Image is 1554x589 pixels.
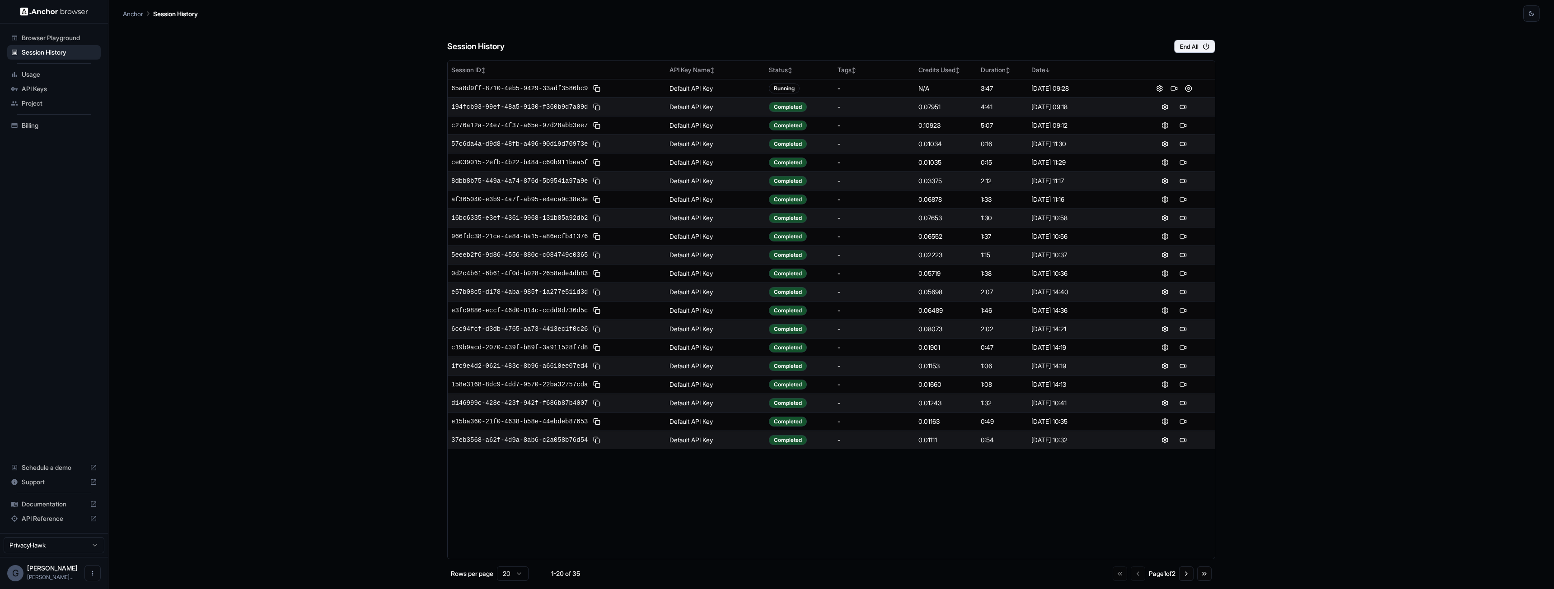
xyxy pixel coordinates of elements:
[1174,40,1215,53] button: End All
[22,33,97,42] span: Browser Playground
[451,325,588,334] span: 6cc94fcf-d3db-4765-aa73-4413ec1f0c26
[451,399,588,408] span: d146999c-428e-423f-942f-f686b87b4007
[981,417,1024,426] div: 0:49
[1006,67,1010,74] span: ↕
[918,121,974,130] div: 0.10923
[981,325,1024,334] div: 2:02
[981,65,1024,74] div: Duration
[22,48,97,57] span: Session History
[1031,176,1130,186] div: [DATE] 11:17
[769,102,807,112] div: Completed
[7,82,101,96] div: API Keys
[981,176,1024,186] div: 2:12
[666,394,766,412] td: Default API Key
[7,96,101,111] div: Project
[84,565,101,581] button: Open menu
[981,269,1024,278] div: 1:38
[1031,380,1130,389] div: [DATE] 14:13
[769,158,807,167] div: Completed
[918,362,974,371] div: 0.01153
[838,195,911,204] div: -
[666,190,766,209] td: Default API Key
[838,65,911,74] div: Tags
[447,40,505,53] h6: Session History
[666,431,766,449] td: Default API Key
[769,435,807,445] div: Completed
[955,67,960,74] span: ↕
[1031,84,1130,93] div: [DATE] 09:28
[7,31,101,45] div: Browser Playground
[669,65,762,74] div: API Key Name
[451,232,588,241] span: 966fdc38-21ce-4e84-8a15-a86ecfb41376
[769,380,807,390] div: Completed
[666,134,766,153] td: Default API Key
[1031,325,1130,334] div: [DATE] 14:21
[1031,250,1130,260] div: [DATE] 10:37
[918,306,974,315] div: 0.06489
[666,116,766,134] td: Default API Key
[666,283,766,301] td: Default API Key
[918,325,974,334] div: 0.08073
[838,399,911,408] div: -
[838,121,911,130] div: -
[1031,121,1130,130] div: [DATE] 09:12
[7,475,101,489] div: Support
[451,158,588,167] span: ce039015-2efb-4b22-b484-c60b911bea5f
[1031,139,1130,148] div: [DATE] 11:30
[769,65,830,74] div: Status
[27,574,74,580] span: geraldo@privacyhawk.com
[981,102,1024,111] div: 4:41
[1031,343,1130,352] div: [DATE] 14:19
[838,362,911,371] div: -
[666,320,766,338] td: Default API Key
[22,478,86,487] span: Support
[451,65,662,74] div: Session ID
[838,102,911,111] div: -
[451,288,588,297] span: e57b08c5-d178-4aba-985f-1a277e511d3d
[666,264,766,283] td: Default API Key
[981,121,1024,130] div: 5:07
[666,357,766,375] td: Default API Key
[769,83,800,93] div: Running
[22,463,86,472] span: Schedule a demo
[981,250,1024,260] div: 1:15
[666,227,766,246] td: Default API Key
[981,158,1024,167] div: 0:15
[451,195,588,204] span: af365040-e3b9-4a7f-ab95-e4eca9c38e3e
[769,398,807,408] div: Completed
[769,306,807,315] div: Completed
[981,362,1024,371] div: 1:06
[451,417,588,426] span: e15ba360-21f0-4638-b58e-44ebdeb87653
[1031,362,1130,371] div: [DATE] 14:19
[918,250,974,260] div: 0.02223
[666,209,766,227] td: Default API Key
[838,343,911,352] div: -
[666,412,766,431] td: Default API Key
[1031,102,1130,111] div: [DATE] 09:18
[981,343,1024,352] div: 0:47
[981,399,1024,408] div: 1:32
[769,417,807,427] div: Completed
[451,102,588,111] span: 194fcb93-99ef-48a5-9130-f360b9d7a09d
[1031,436,1130,445] div: [DATE] 10:32
[918,102,974,111] div: 0.07951
[451,176,588,186] span: 8dbb8b75-449a-4a74-876d-5b9541a97a9e
[838,139,911,148] div: -
[918,176,974,186] div: 0.03375
[22,514,86,523] span: API Reference
[451,139,588,148] span: 57c6da4a-d9d8-48fb-a496-90d19d70973e
[1031,158,1130,167] div: [DATE] 11:29
[918,399,974,408] div: 0.01243
[451,436,588,445] span: 37eb3568-a62f-4d9a-8ab6-c2a058b76d54
[666,97,766,116] td: Default API Key
[769,195,807,204] div: Completed
[451,569,493,578] p: Rows per page
[451,121,588,130] span: c276a12a-24e7-4f37-a65e-97d28abb3ee7
[981,232,1024,241] div: 1:37
[7,497,101,511] div: Documentation
[7,511,101,526] div: API Reference
[7,45,101,60] div: Session History
[918,158,974,167] div: 0.01035
[543,569,588,578] div: 1-20 of 35
[981,213,1024,223] div: 1:30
